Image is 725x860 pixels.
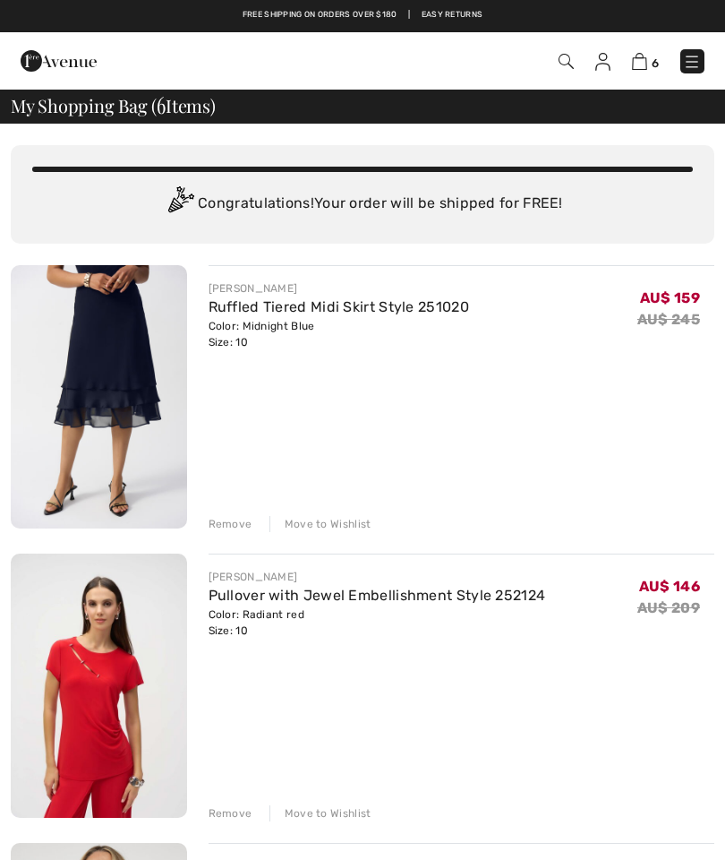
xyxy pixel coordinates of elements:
img: Ruffled Tiered Midi Skirt Style 251020 [11,265,187,529]
img: Pullover with Jewel Embellishment Style 252124 [11,554,187,817]
a: 6 [632,50,659,72]
span: AU$ 146 [639,578,700,595]
div: Color: Radiant red Size: 10 [209,606,546,639]
div: Move to Wishlist [269,805,371,821]
div: Move to Wishlist [269,516,371,532]
img: 1ère Avenue [21,43,97,79]
div: [PERSON_NAME] [209,280,469,297]
a: 1ère Avenue [21,51,97,68]
a: Free shipping on orders over $180 [243,9,397,21]
span: My Shopping Bag ( Items) [11,97,216,115]
img: Search [559,54,574,69]
div: Remove [209,805,252,821]
a: Pullover with Jewel Embellishment Style 252124 [209,587,546,604]
span: 6 [652,56,659,70]
img: My Info [595,53,610,71]
s: AU$ 209 [637,599,700,616]
a: Easy Returns [422,9,483,21]
span: AU$ 159 [640,289,700,306]
div: Color: Midnight Blue Size: 10 [209,318,469,350]
a: Ruffled Tiered Midi Skirt Style 251020 [209,298,469,315]
s: AU$ 245 [637,311,700,328]
div: [PERSON_NAME] [209,569,546,585]
div: Remove [209,516,252,532]
div: Congratulations! Your order will be shipped for FREE! [32,186,693,222]
img: Menu [683,53,701,71]
img: Shopping Bag [632,53,647,70]
span: 6 [157,92,166,116]
img: Congratulation2.svg [162,186,198,222]
span: | [408,9,410,21]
